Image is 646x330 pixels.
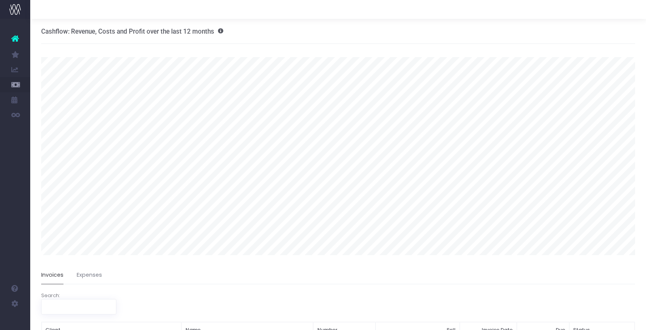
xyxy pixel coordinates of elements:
img: images/default_profile_image.png [9,315,21,326]
h3: Cashflow: Revenue, Costs and Profit over the last 12 months [41,28,223,35]
a: Expenses [77,266,102,284]
label: Search: [41,292,117,315]
input: Search: [41,299,117,314]
a: Invoices [41,266,63,284]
